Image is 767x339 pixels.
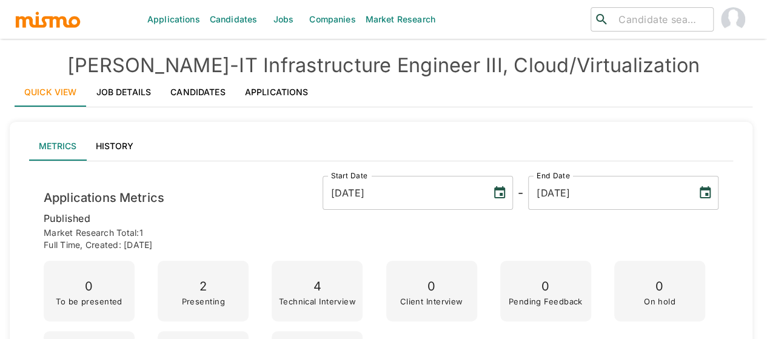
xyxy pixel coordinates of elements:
[509,276,583,297] p: 0
[181,276,224,297] p: 2
[44,188,164,207] h6: Applications Metrics
[279,276,356,297] p: 4
[721,7,745,32] img: Maia Reyes
[400,297,463,306] p: Client Interview
[644,276,675,297] p: 0
[323,176,483,210] input: MM/DD/YYYY
[15,53,752,78] h4: [PERSON_NAME] - IT Infrastructure Engineer III, Cloud/Virtualization
[279,297,356,306] p: Technical Interview
[331,170,367,181] label: Start Date
[528,176,688,210] input: MM/DD/YYYY
[509,297,583,306] p: Pending Feedback
[487,181,512,205] button: Choose date, selected date is Aug 13, 2025
[644,297,675,306] p: On hold
[87,78,161,107] a: Job Details
[29,132,86,161] button: Metrics
[614,11,708,28] input: Candidate search
[518,183,523,203] h6: -
[86,132,143,161] button: History
[44,239,718,251] p: Full time , Created: [DATE]
[15,78,87,107] a: Quick View
[161,78,235,107] a: Candidates
[15,10,81,29] img: logo
[29,132,733,161] div: lab API tabs example
[181,297,224,306] p: Presenting
[56,276,122,297] p: 0
[44,227,718,239] p: Market Research Total: 1
[693,181,717,205] button: Choose date, selected date is Oct 1, 2025
[235,78,318,107] a: Applications
[400,276,463,297] p: 0
[537,170,569,181] label: End Date
[44,210,718,227] p: published
[56,297,122,306] p: To be presented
